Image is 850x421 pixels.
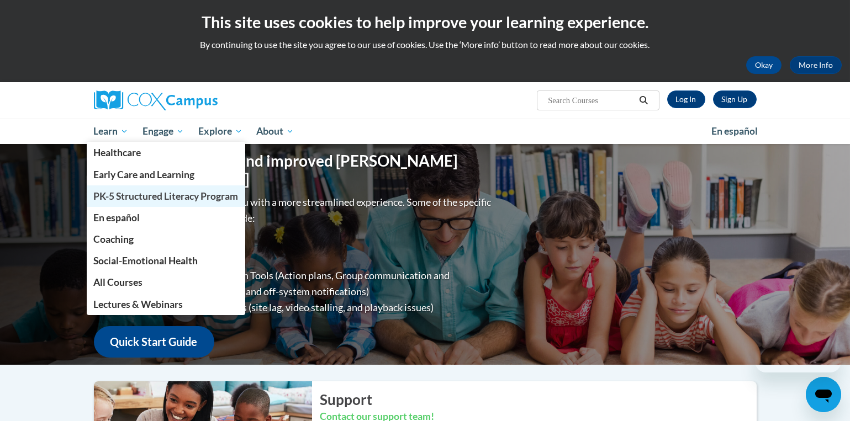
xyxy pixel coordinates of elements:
iframe: Message from company [755,348,841,372]
a: More Info [790,56,842,74]
span: En español [93,212,140,223]
a: PK-5 Structured Literacy Program [87,185,246,207]
span: All Courses [93,276,142,288]
span: Early Care and Learning [93,169,194,180]
a: Coaching [87,228,246,250]
a: Quick Start Guide [94,326,214,358]
span: Healthcare [93,147,141,158]
a: Log In [667,90,705,108]
div: Main menu [77,119,773,144]
a: Engage [135,119,191,144]
a: Learn [87,119,136,144]
a: Lectures & Webinars [87,294,246,315]
a: Healthcare [87,142,246,163]
a: Social-Emotional Health [87,250,246,271]
li: Enhanced Group Collaboration Tools (Action plans, Group communication and collaboration tools, re... [116,268,494,300]
h1: Welcome to the new and improved [PERSON_NAME][GEOGRAPHIC_DATA] [94,152,494,189]
iframe: Button to launch messaging window [806,377,841,412]
input: Search Courses [547,94,635,107]
span: Social-Emotional Health [93,255,198,267]
span: Engage [142,125,184,138]
span: Explore [198,125,242,138]
a: Cox Campus [94,90,304,110]
h2: Support [320,390,757,409]
li: Improved Site Navigation [116,236,494,252]
span: PK-5 Structured Literacy Program [93,190,238,202]
span: About [256,125,294,138]
button: Okay [746,56,782,74]
button: Search [635,94,652,107]
a: About [249,119,301,144]
li: Greater Device Compatibility [116,252,494,268]
a: All Courses [87,271,246,293]
h2: This site uses cookies to help improve your learning experience. [8,11,842,33]
a: En español [704,120,765,143]
p: By continuing to use the site you agree to our use of cookies. Use the ‘More info’ button to read... [8,39,842,51]
p: Overall, we are proud to provide you with a more streamlined experience. Some of the specific cha... [94,194,494,226]
a: Explore [191,119,250,144]
span: En español [711,125,758,137]
a: Register [713,90,757,108]
li: Diminished progression issues (site lag, video stalling, and playback issues) [116,300,494,316]
span: Coaching [93,233,134,245]
img: Cox Campus [94,90,218,110]
a: En español [87,207,246,228]
span: Lectures & Webinars [93,299,183,310]
a: Early Care and Learning [87,164,246,185]
span: Learn [93,125,128,138]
